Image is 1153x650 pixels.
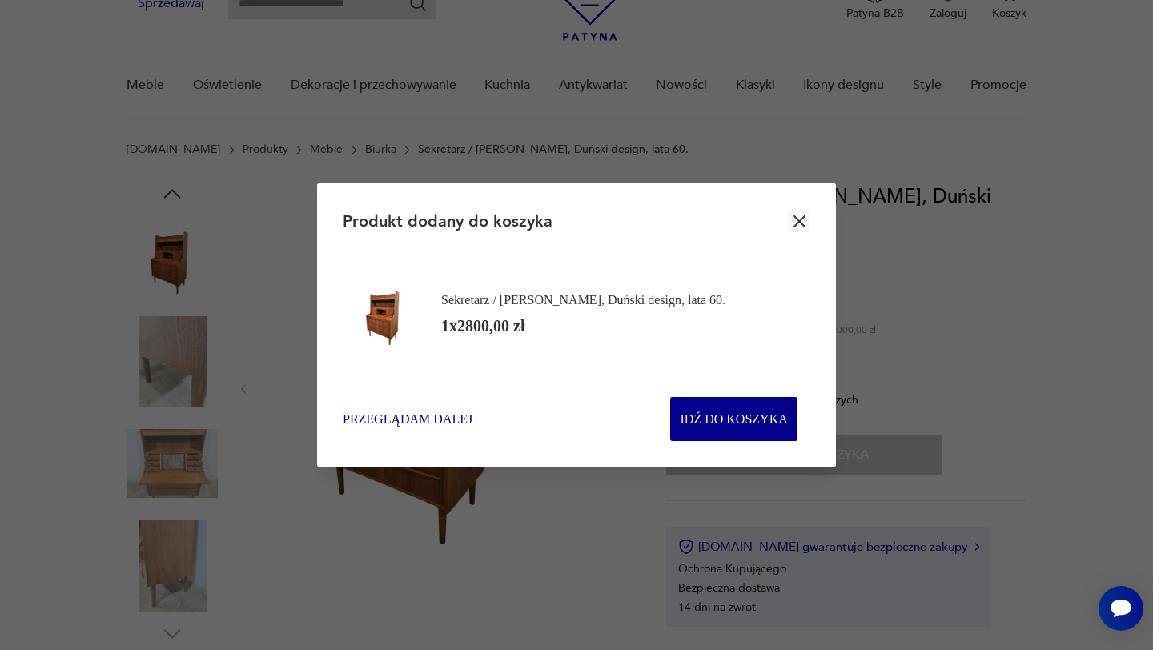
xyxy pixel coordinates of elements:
[343,211,552,232] h2: Produkt dodany do koszyka
[343,410,472,428] button: Przeglądam dalej
[356,285,416,345] img: Zdjęcie produktu
[441,315,524,337] div: 1 x 2800,00 zł
[441,293,725,307] div: Sekretarz / [PERSON_NAME], Duński design, lata 60.
[681,398,788,440] span: Idź do koszyka
[1099,586,1143,631] iframe: Smartsupp widget button
[670,397,797,441] button: Idź do koszyka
